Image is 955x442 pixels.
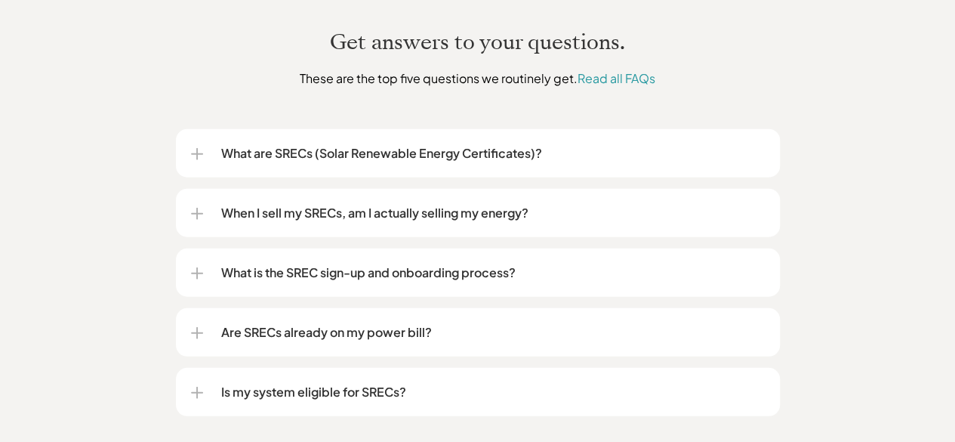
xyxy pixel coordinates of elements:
h2: Get answers to your questions. [48,28,908,57]
p: What are SRECs (Solar Renewable Energy Certificates)? [221,144,765,162]
p: These are the top five questions we routinely get. [198,69,757,88]
p: Are SRECs already on my power bill? [221,323,765,342]
a: Read all FAQs [578,70,655,86]
p: Is my system eligible for SRECs? [221,383,765,401]
p: When I sell my SRECs, am I actually selling my energy? [221,204,765,222]
p: What is the SREC sign-up and onboarding process? [221,264,765,282]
